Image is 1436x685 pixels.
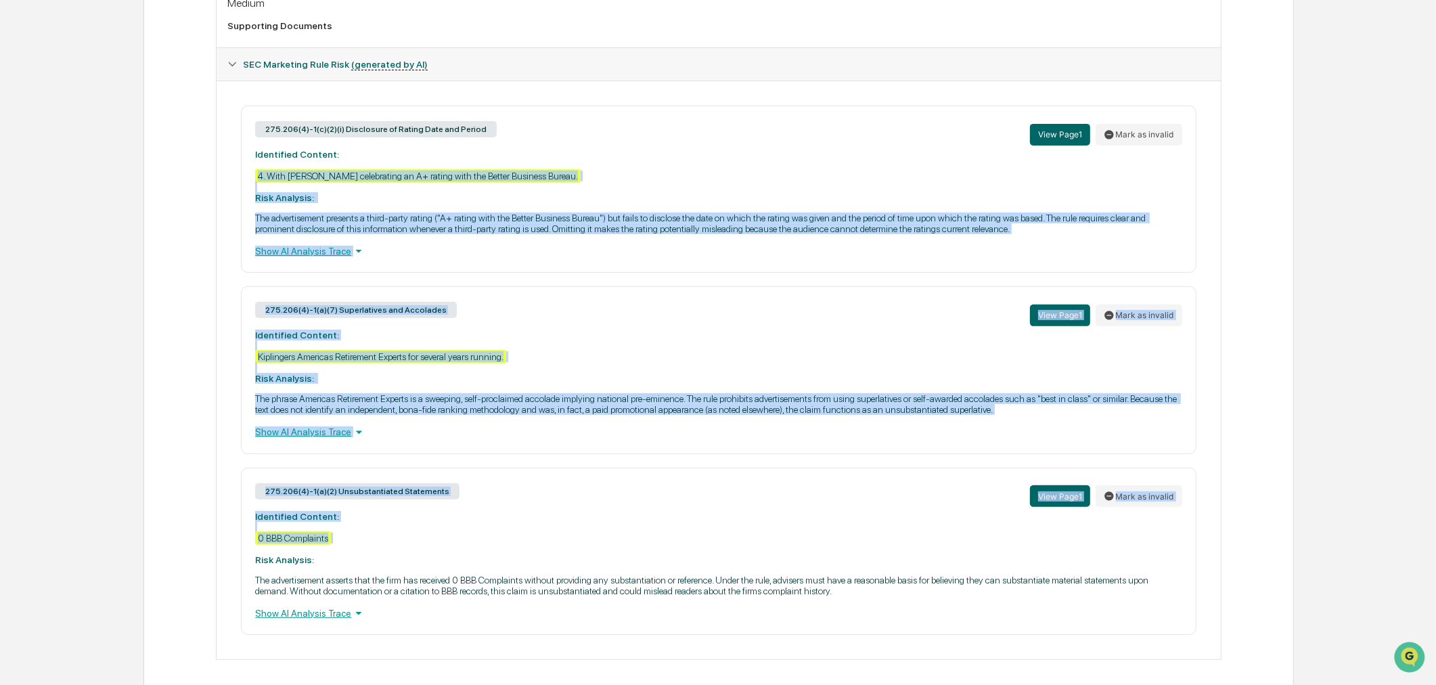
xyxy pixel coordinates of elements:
[120,184,148,195] span: [DATE]
[1096,124,1182,146] button: Mark as invalid
[27,240,87,254] span: Preclearance
[255,192,314,203] strong: Risk Analysis:
[255,483,459,500] div: 275.206(4)-1(a)(2) Unsubstantiated Statements
[227,20,1209,31] div: Supporting Documents
[27,185,38,196] img: 1746055101610-c473b297-6a78-478c-a979-82029cc54cd1
[1096,305,1182,326] button: Mark as invalid
[1393,640,1429,677] iframe: Open customer support
[255,244,1182,259] div: Show AI Analysis Trace
[46,117,171,128] div: We're available if you need us!
[255,213,1182,234] p: The advertisement presents a third-party rating ("A+ rating with the Better Business Bureau") but...
[255,169,581,183] div: 4. With [PERSON_NAME] celebrating an A+ rating with the Better Business Bureau.
[27,266,85,280] span: Data Lookup
[255,606,1182,621] div: Show AI Analysis Trace
[351,59,428,70] u: (generated by AI)
[14,171,35,193] img: Cameron Burns
[14,242,24,252] div: 🖐️
[255,531,331,545] div: 0 BBB Complaints
[255,511,339,522] strong: Identified Content:
[255,330,339,340] strong: Identified Content:
[1030,485,1090,507] button: View Page1
[255,554,314,565] strong: Risk Analysis:
[112,184,117,195] span: •
[14,104,38,128] img: 1746055101610-c473b297-6a78-478c-a979-82029cc54cd1
[230,108,246,124] button: Start new chat
[217,48,1220,81] div: SEC Marketing Rule Risk (generated by AI)
[112,240,168,254] span: Attestations
[42,184,110,195] span: [PERSON_NAME]
[135,299,164,309] span: Pylon
[210,148,246,164] button: See all
[255,373,314,384] strong: Risk Analysis:
[93,235,173,259] a: 🗄️Attestations
[8,235,93,259] a: 🖐️Preclearance
[98,242,109,252] div: 🗄️
[8,261,91,285] a: 🔎Data Lookup
[255,393,1182,415] p: The phrase Americas Retirement Experts is a sweeping, self-proclaimed accolade implying national ...
[1030,124,1090,146] button: View Page1
[14,267,24,278] div: 🔎
[243,59,428,70] span: SEC Marketing Rule Risk
[255,350,506,363] div: Kiplingers Americas Retirement Experts for several years running.
[95,299,164,309] a: Powered byPylon
[255,302,457,318] div: 275.206(4)-1(a)(7) Superlatives and Accolades
[1096,485,1182,507] button: Mark as invalid
[14,150,91,161] div: Past conversations
[1030,305,1090,326] button: View Page1
[255,121,497,137] div: 275.206(4)-1(c)(2)(i) Disclosure of Rating Date and Period
[255,149,339,160] strong: Identified Content:
[255,575,1182,596] p: The advertisement asserts that the firm has received 0 BBB Complaints without providing any subst...
[14,28,246,50] p: How can we help?
[255,424,1182,439] div: Show AI Analysis Trace
[46,104,222,117] div: Start new chat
